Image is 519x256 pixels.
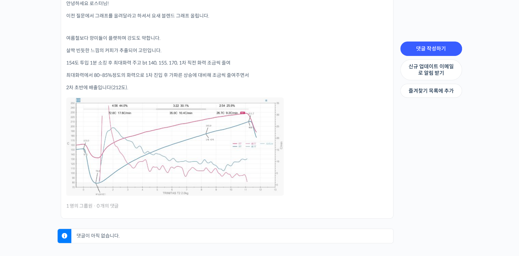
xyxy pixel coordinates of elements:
p: 최대화력에서 80~85%정도의 화력으로 1차 진입 후 가파른 상승에 대비해 조금씩 줄여주면서 [66,72,388,79]
a: 댓글 작성하기 [400,42,462,56]
p: 살짝 빈듯한 느낌의 커피가 추출되어 고민입니다. [66,47,388,54]
span: 설정 [106,209,114,215]
a: 대화 [45,199,89,216]
p: 댓글이 아직 없습니다. [75,229,393,243]
a: 설정 [89,199,132,216]
span: 1 명의 그룹원 [66,203,93,208]
span: 대화 [63,210,71,215]
p: 이전 질문에서 그래프를 올려달라고 하셔서 요새 블렌드 그래프 올립니다. [66,12,388,20]
a: 홈 [2,199,45,216]
span: · [93,203,96,209]
a: 즐겨찾기 목록에 추가 [400,84,462,98]
span: 홈 [22,209,26,215]
span: 0 개의 댓글 [97,203,119,208]
a: 신규 업데이트 이메일로 알림 받기 [400,59,462,80]
p: 154도 투입 1분 소킹 후 최대화력 주고 bt 140, 155, 170, 1차 직전 화력 조금씩 줄여 [66,59,388,67]
p: 여름철보다 향미들이 플랫하며 강도도 약합니다. [66,35,388,42]
p: 2차 초반에 배출입니다(212도). [66,84,388,91]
